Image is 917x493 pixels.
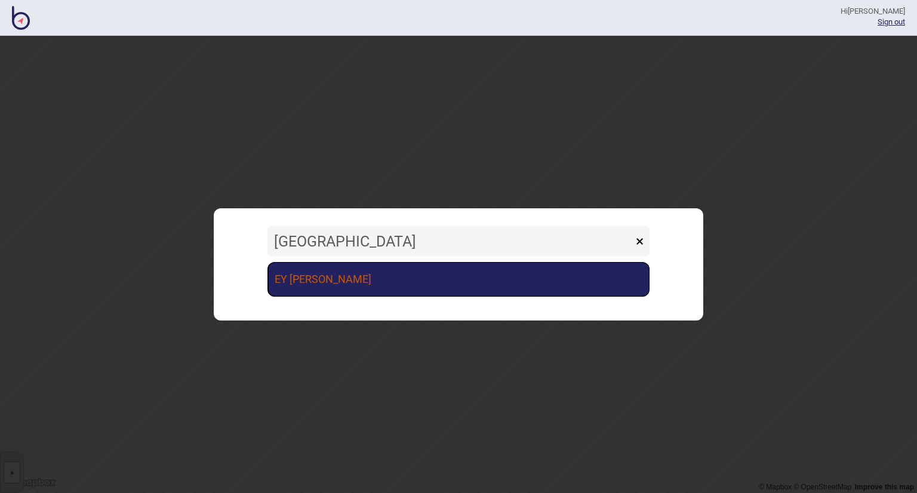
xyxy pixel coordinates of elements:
[630,226,650,256] button: ×
[841,6,905,17] div: Hi [PERSON_NAME]
[267,226,633,256] input: Search locations by tag + name
[12,6,30,30] img: BindiMaps CMS
[878,17,905,26] button: Sign out
[267,262,650,297] a: EY [PERSON_NAME]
